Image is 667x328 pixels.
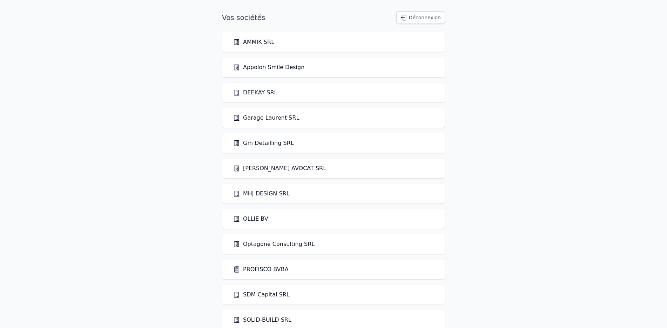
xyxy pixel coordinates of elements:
[233,265,289,274] a: PROFISCO BVBA
[233,189,290,198] a: MHJ DESIGN SRL
[233,88,277,97] a: DEEKAY SRL
[233,215,268,223] a: OLLIE BV
[233,63,304,72] a: Appolon Smile Design
[233,240,315,248] a: Optagone Consulting SRL
[233,139,294,147] a: Gm Detailling SRL
[233,114,299,122] a: Garage Laurent SRL
[396,11,445,24] button: Déconnexion
[233,316,291,324] a: SOLID-BUILD SRL
[233,164,326,173] a: [PERSON_NAME] AVOCAT SRL
[222,13,265,22] h1: Vos sociétés
[233,38,274,46] a: AMMIK SRL
[233,290,290,299] a: SDM Capital SRL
